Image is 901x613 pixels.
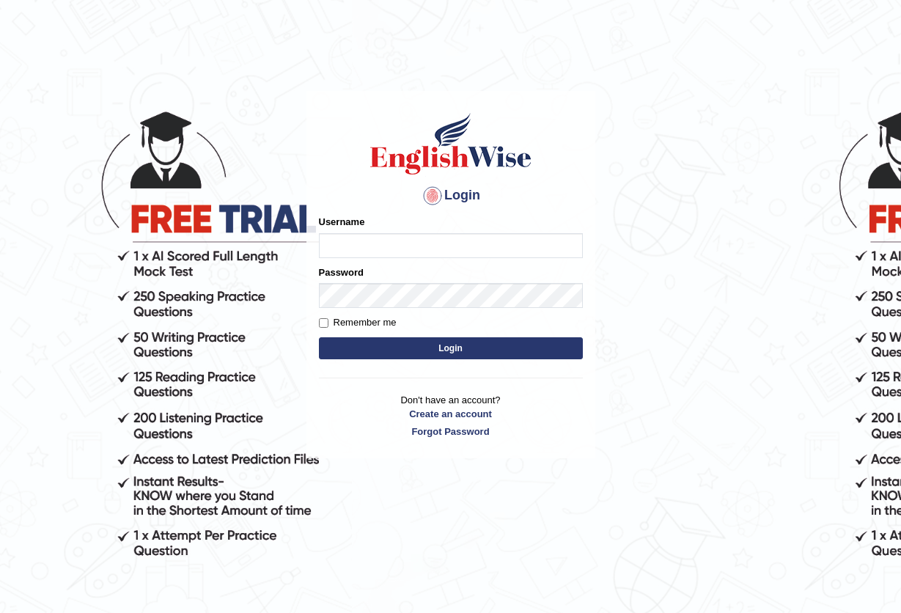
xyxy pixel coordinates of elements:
button: Login [319,337,583,359]
img: Logo of English Wise sign in for intelligent practice with AI [367,111,534,177]
label: Username [319,215,365,229]
input: Remember me [319,318,328,328]
a: Forgot Password [319,425,583,438]
a: Create an account [319,407,583,421]
label: Password [319,265,364,279]
label: Remember me [319,315,397,330]
p: Don't have an account? [319,393,583,438]
h4: Login [319,184,583,208]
